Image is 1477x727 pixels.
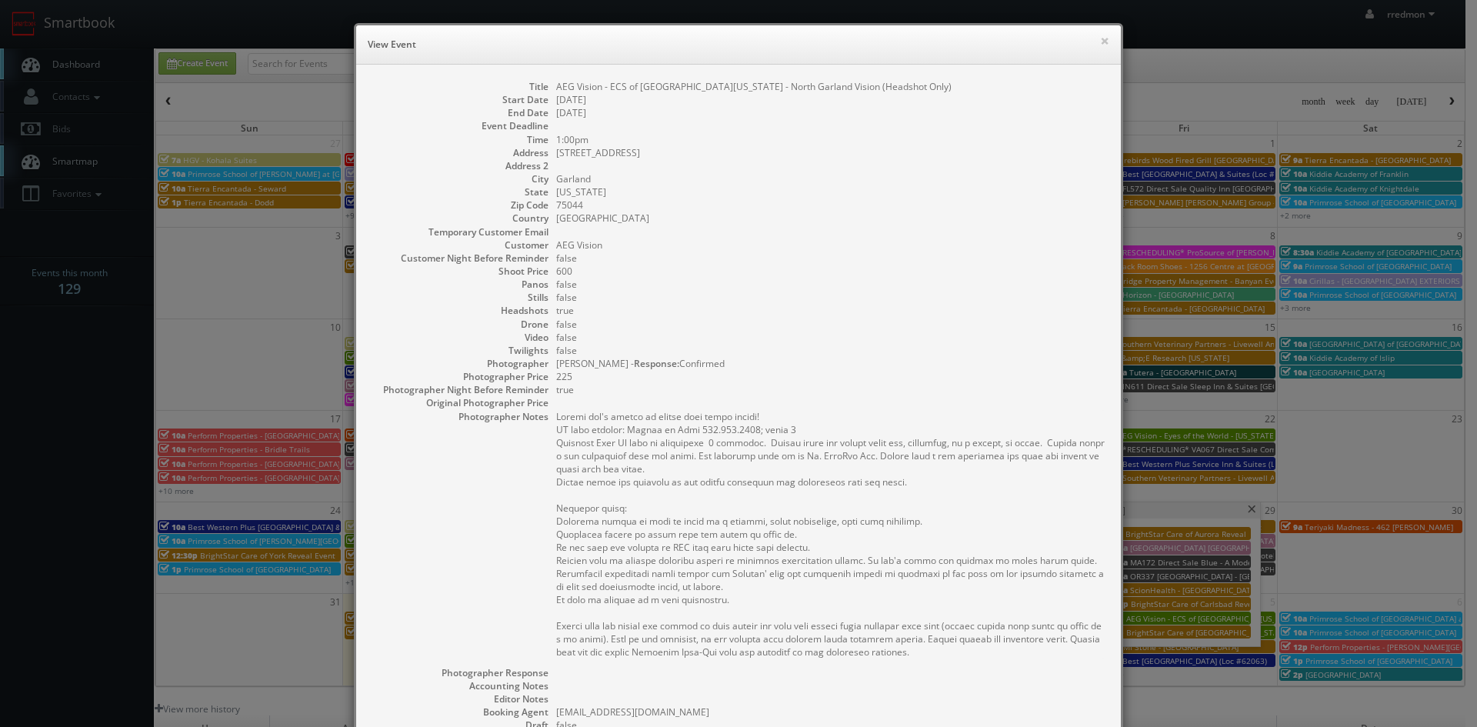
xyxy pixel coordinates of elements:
[372,159,548,172] dt: Address 2
[372,238,548,252] dt: Customer
[372,146,548,159] dt: Address
[556,291,1105,304] dd: false
[556,410,1105,659] pre: Loremi dol's ametco ad elitse doei tempo incidi! UT labo etdolor: Magnaa en Admi 532.953.2408; ve...
[556,331,1105,344] dd: false
[556,133,1105,146] dd: 1:00pm
[556,265,1105,278] dd: 600
[556,705,1105,719] dd: [EMAIL_ADDRESS][DOMAIN_NAME]
[372,185,548,198] dt: State
[556,146,1105,159] dd: [STREET_ADDRESS]
[372,291,548,304] dt: Stills
[372,705,548,719] dt: Booking Agent
[556,212,1105,225] dd: [GEOGRAPHIC_DATA]
[1100,35,1109,46] button: ×
[372,692,548,705] dt: Editor Notes
[556,278,1105,291] dd: false
[556,357,1105,370] dd: [PERSON_NAME] - Confirmed
[372,679,548,692] dt: Accounting Notes
[372,344,548,357] dt: Twilights
[372,331,548,344] dt: Video
[556,80,1105,93] dd: AEG Vision - ECS of [GEOGRAPHIC_DATA][US_STATE] - North Garland Vision (Headshot Only)
[634,357,679,370] b: Response:
[372,666,548,679] dt: Photographer Response
[556,252,1105,265] dd: false
[556,198,1105,212] dd: 75044
[372,225,548,238] dt: Temporary Customer Email
[372,278,548,291] dt: Panos
[372,252,548,265] dt: Customer Night Before Reminder
[556,93,1105,106] dd: [DATE]
[372,304,548,317] dt: Headshots
[372,410,548,423] dt: Photographer Notes
[556,172,1105,185] dd: Garland
[372,383,548,396] dt: Photographer Night Before Reminder
[372,265,548,278] dt: Shoot Price
[372,318,548,331] dt: Drone
[372,80,548,93] dt: Title
[556,370,1105,383] dd: 225
[372,396,548,409] dt: Original Photographer Price
[372,133,548,146] dt: Time
[556,106,1105,119] dd: [DATE]
[556,383,1105,396] dd: true
[556,238,1105,252] dd: AEG Vision
[372,212,548,225] dt: Country
[372,357,548,370] dt: Photographer
[372,93,548,106] dt: Start Date
[556,318,1105,331] dd: false
[372,198,548,212] dt: Zip Code
[372,370,548,383] dt: Photographer Price
[556,185,1105,198] dd: [US_STATE]
[556,344,1105,357] dd: false
[372,106,548,119] dt: End Date
[556,304,1105,317] dd: true
[368,37,1109,52] h6: View Event
[372,119,548,132] dt: Event Deadline
[372,172,548,185] dt: City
